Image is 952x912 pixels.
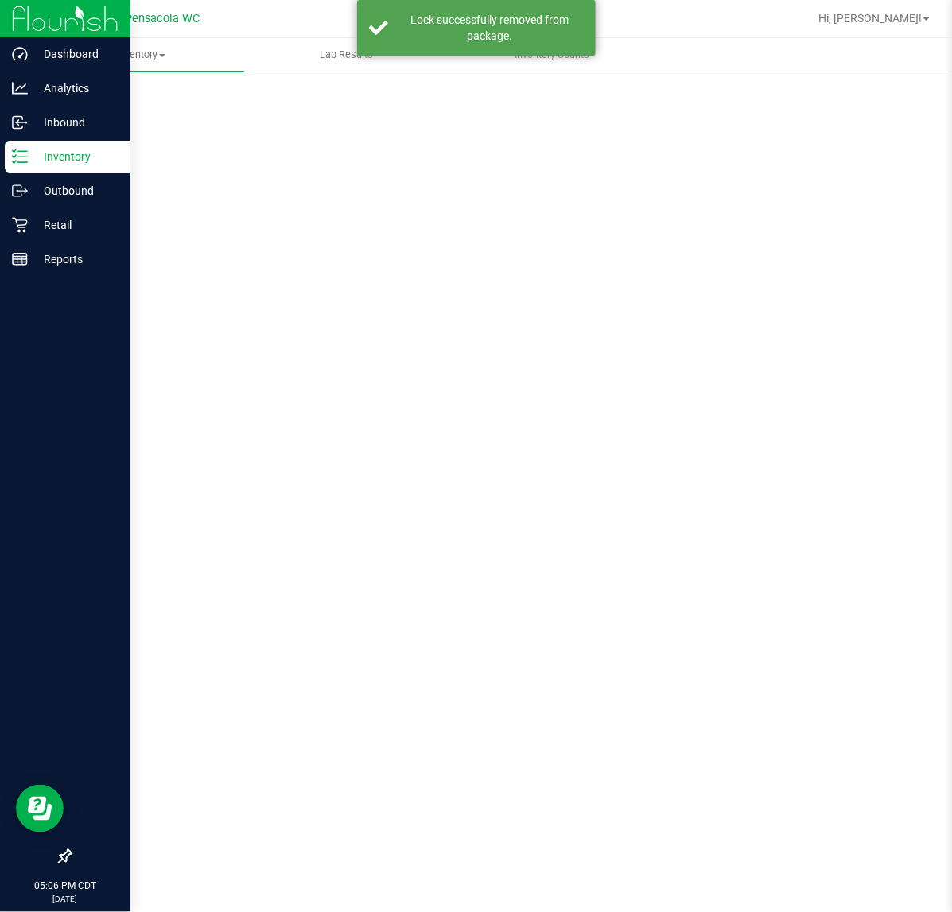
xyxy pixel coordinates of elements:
span: Lab Results [298,48,394,62]
p: Inventory [28,147,123,166]
a: Lab Results [244,38,450,72]
p: Outbound [28,181,123,200]
p: 05:06 PM CDT [7,879,123,893]
inline-svg: Reports [12,251,28,267]
inline-svg: Outbound [12,183,28,199]
p: [DATE] [7,893,123,905]
inline-svg: Dashboard [12,46,28,62]
inline-svg: Inbound [12,114,28,130]
p: Inbound [28,113,123,132]
span: Inventory [38,48,244,62]
p: Analytics [28,79,123,98]
p: Dashboard [28,45,123,64]
p: Retail [28,215,123,235]
div: Lock successfully removed from package. [397,12,584,44]
a: Inventory [38,38,244,72]
inline-svg: Analytics [12,80,28,96]
p: Reports [28,250,123,269]
iframe: Resource center [16,785,64,832]
span: Hi, [PERSON_NAME]! [818,12,922,25]
span: Pensacola WC [125,12,200,25]
inline-svg: Retail [12,217,28,233]
inline-svg: Inventory [12,149,28,165]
